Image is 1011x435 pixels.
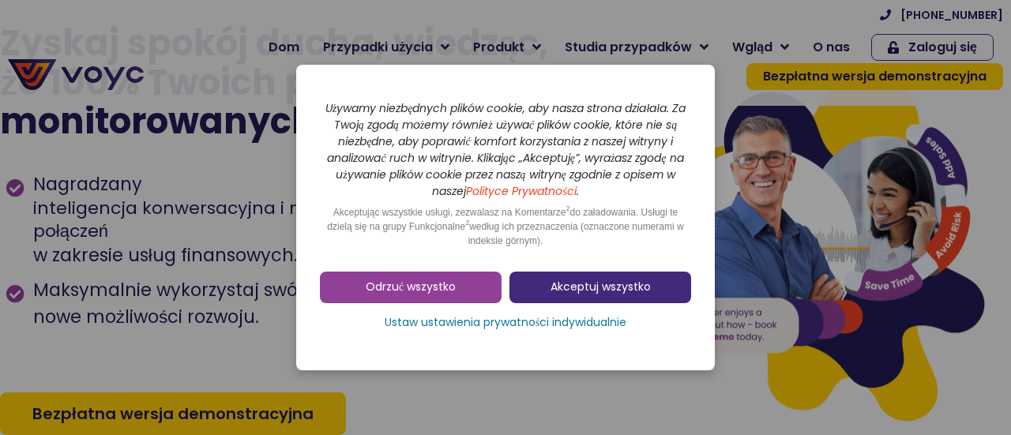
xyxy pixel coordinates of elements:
font: Odrzuć wszystko [366,279,456,294]
a: Odrzuć wszystko [320,272,502,303]
span: Job title [205,128,259,146]
a: Akceptuj wszystko [509,272,691,303]
a: Ustaw ustawienia prywatności indywidualnie [320,311,691,335]
font: Akceptując wszystkie usługi, zezwalasz na Komentarze [333,207,566,218]
font: . [577,183,579,199]
font: 2 [566,204,570,212]
font: Ustaw ustawienia prywatności indywidualnie [385,314,626,330]
font: Używamy niezbędnych plików cookie, aby nasza strona działała. Za Twoją zgodą możemy również używa... [325,100,686,199]
font: 2 [465,219,469,227]
font: Akceptuj wszystko [551,279,651,294]
font: według ich przeznaczenia (oznaczone numerami w indeksie górnym). [468,221,684,246]
a: Polityce Prywatności [466,183,576,199]
span: Phone [205,63,245,81]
